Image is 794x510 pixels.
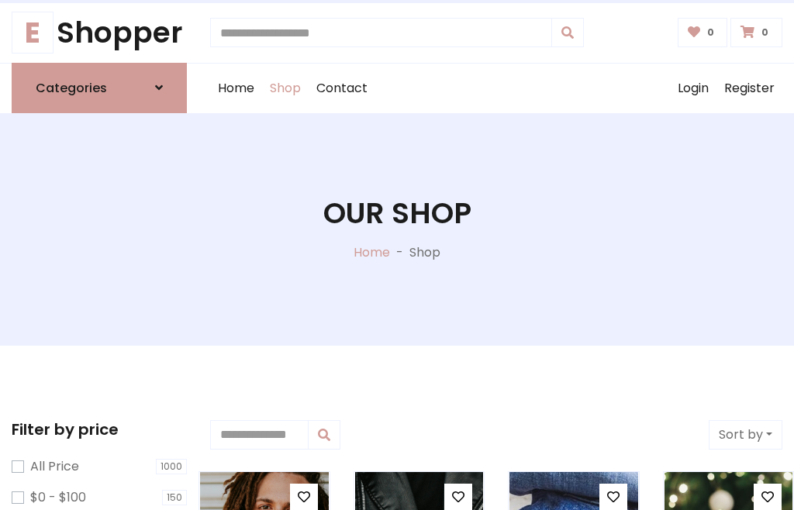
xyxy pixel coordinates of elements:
h1: Shopper [12,16,187,50]
a: Contact [309,64,375,113]
h1: Our Shop [323,196,471,231]
label: $0 - $100 [30,488,86,507]
a: 0 [730,18,782,47]
a: 0 [678,18,728,47]
span: 0 [703,26,718,40]
p: Shop [409,243,440,262]
label: All Price [30,457,79,476]
a: Login [670,64,716,113]
a: EShopper [12,16,187,50]
h6: Categories [36,81,107,95]
button: Sort by [709,420,782,450]
a: Categories [12,63,187,113]
span: 1000 [156,459,187,474]
a: Home [210,64,262,113]
span: E [12,12,54,53]
p: - [390,243,409,262]
h5: Filter by price [12,420,187,439]
a: Home [354,243,390,261]
a: Shop [262,64,309,113]
span: 150 [162,490,187,505]
span: 0 [758,26,772,40]
a: Register [716,64,782,113]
